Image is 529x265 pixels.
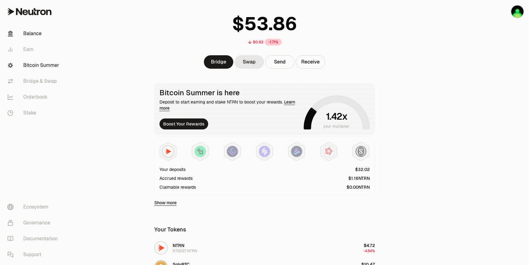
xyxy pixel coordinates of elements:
[2,199,66,215] a: Ecosystem
[173,249,197,253] div: 57.0027 NTRN
[363,249,375,253] span: -4.84%
[323,146,334,157] img: Mars Fragments
[265,39,282,45] div: -1.71%
[159,166,186,172] div: Your deposits
[2,89,66,105] a: Orderbook
[2,247,66,263] a: Support
[159,118,208,129] button: Boost Your Rewards
[323,123,350,129] span: your multiplier
[2,105,66,121] a: Stake
[364,243,375,248] span: $4.72
[159,89,301,97] div: Bitcoin Summer is here
[195,146,206,157] img: Lombard Lux
[511,5,523,18] img: QA
[204,55,233,69] a: Bridge
[253,40,264,45] div: $0.92
[159,175,193,181] div: Accrued rewards
[291,146,302,157] img: Bedrock Diamonds
[2,73,66,89] a: Bridge & Swap
[2,26,66,42] a: Balance
[163,146,174,157] img: NTRN
[265,55,295,69] button: Send
[151,239,379,257] button: NTRN LogoNTRN57.0027 NTRN$4.72-4.84%
[2,231,66,247] a: Documentation
[2,215,66,231] a: Governance
[155,242,167,254] img: NTRN Logo
[173,243,184,248] span: NTRN
[159,99,301,111] div: Deposit to start earning and stake NTRN to boost your rewards.
[154,200,177,206] a: Show more
[296,55,325,69] button: Receive
[2,42,66,57] a: Earn
[259,146,270,157] img: Solv Points
[355,146,366,157] img: Structured Points
[159,184,196,190] div: Claimable rewards
[234,55,264,69] a: Swap
[154,225,186,234] div: Your Tokens
[2,57,66,73] a: Bitcoin Summer
[227,146,238,157] img: EtherFi Points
